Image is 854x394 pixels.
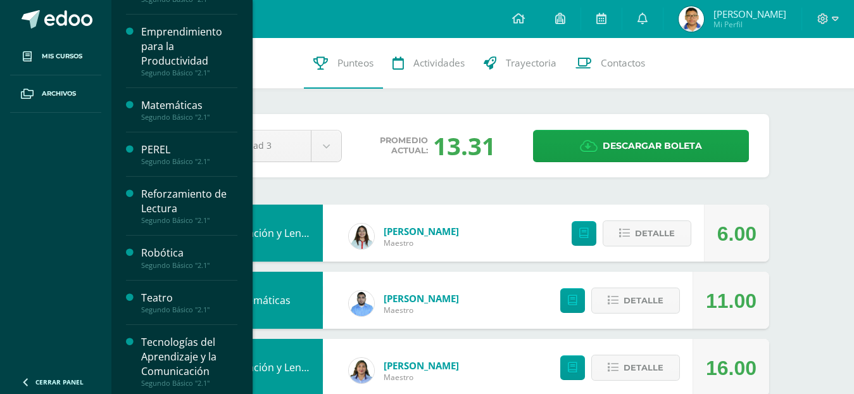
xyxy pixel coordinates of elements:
[141,291,237,314] a: TeatroSegundo Básico "2.1"
[380,136,428,156] span: Promedio actual:
[217,130,341,162] a: Unidad 3
[533,130,749,162] a: Descargar boleta
[591,355,680,381] button: Detalle
[384,372,459,383] span: Maestro
[591,288,680,314] button: Detalle
[601,56,645,70] span: Contactos
[624,356,663,379] span: Detalle
[141,379,237,388] div: Segundo Básico "2.1"
[141,261,237,270] div: Segundo Básico "2.1"
[566,38,655,89] a: Contactos
[349,224,374,249] img: 55024ff72ee8ba09548f59c7b94bba71.png
[141,25,237,77] a: Emprendimiento para la ProductividadSegundo Básico "2.1"
[141,305,237,314] div: Segundo Básico "2.1"
[349,291,374,316] img: 54ea75c2c4af8710d6093b43030d56ea.png
[337,56,374,70] span: Punteos
[141,157,237,166] div: Segundo Básico "2.1"
[384,292,459,305] a: [PERSON_NAME]
[141,98,237,113] div: Matemáticas
[384,225,459,238] a: [PERSON_NAME]
[141,187,237,225] a: Reforzamiento de LecturaSegundo Básico "2.1"
[433,129,496,162] div: 13.31
[141,246,237,260] div: Robótica
[141,143,237,157] div: PEREL
[42,89,76,99] span: Archivos
[233,130,295,160] span: Unidad 3
[384,359,459,372] a: [PERSON_NAME]
[141,335,237,388] a: Tecnologías del Aprendizaje y la ComunicaciónSegundo Básico "2.1"
[413,56,465,70] span: Actividades
[474,38,566,89] a: Trayectoria
[603,220,691,246] button: Detalle
[141,291,237,305] div: Teatro
[635,222,675,245] span: Detalle
[706,272,757,329] div: 11.00
[141,187,237,216] div: Reforzamiento de Lectura
[349,358,374,383] img: d5f85972cab0d57661bd544f50574cc9.png
[141,216,237,225] div: Segundo Básico "2.1"
[141,335,237,379] div: Tecnologías del Aprendizaje y la Comunicación
[141,143,237,166] a: PERELSegundo Básico "2.1"
[383,38,474,89] a: Actividades
[624,289,663,312] span: Detalle
[304,38,383,89] a: Punteos
[603,130,702,162] span: Descargar boleta
[713,8,786,20] span: [PERSON_NAME]
[384,238,459,248] span: Maestro
[141,113,237,122] div: Segundo Básico "2.1"
[717,205,757,262] div: 6.00
[10,75,101,113] a: Archivos
[713,19,786,30] span: Mi Perfil
[679,6,704,32] img: 11423d0254422d507ad74bd59cea7605.png
[141,68,237,77] div: Segundo Básico "2.1"
[196,272,323,329] div: Matemáticas
[35,378,84,386] span: Cerrar panel
[141,25,237,68] div: Emprendimiento para la Productividad
[196,205,323,262] div: Comunicación y Lenguaje, Idioma Extranjero
[384,305,459,315] span: Maestro
[10,38,101,75] a: Mis cursos
[141,246,237,269] a: RobóticaSegundo Básico "2.1"
[42,51,82,61] span: Mis cursos
[141,98,237,122] a: MatemáticasSegundo Básico "2.1"
[506,56,556,70] span: Trayectoria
